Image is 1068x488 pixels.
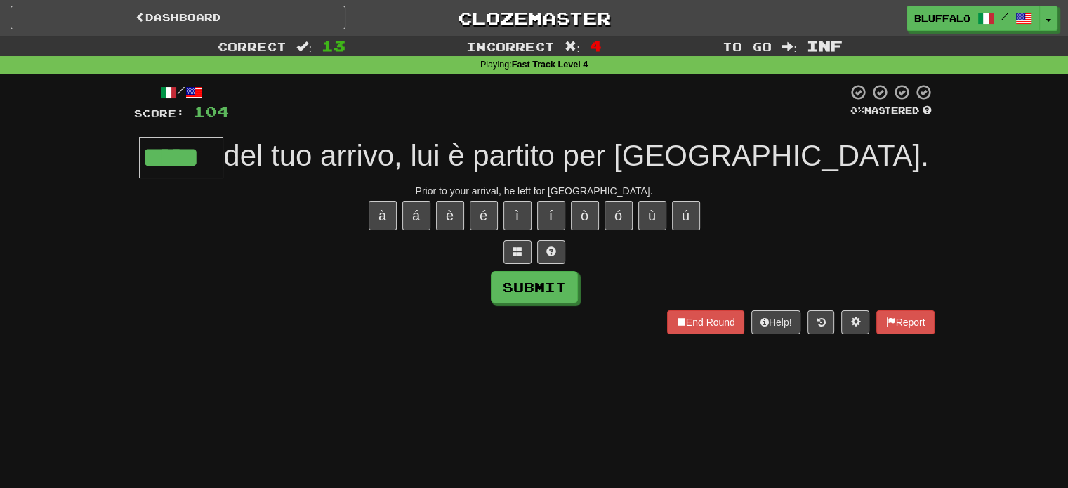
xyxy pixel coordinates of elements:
button: ó [605,201,633,230]
span: / [1001,11,1008,21]
button: ì [503,201,532,230]
span: : [565,41,580,53]
span: bluffalo [914,12,970,25]
span: del tuo arrivo, lui è partito per [GEOGRAPHIC_DATA]. [223,139,928,172]
span: : [296,41,312,53]
span: 13 [322,37,345,54]
button: End Round [667,310,744,334]
span: 4 [590,37,602,54]
span: : [782,41,797,53]
button: Submit [491,271,578,303]
button: à [369,201,397,230]
strong: Fast Track Level 4 [512,60,588,70]
button: é [470,201,498,230]
span: 0 % [850,105,864,116]
button: Single letter hint - you only get 1 per sentence and score half the points! alt+h [537,240,565,264]
span: 104 [193,103,229,120]
button: Help! [751,310,801,334]
button: Switch sentence to multiple choice alt+p [503,240,532,264]
button: í [537,201,565,230]
div: Prior to your arrival, he left for [GEOGRAPHIC_DATA]. [134,184,935,198]
span: Correct [218,39,286,53]
a: bluffalo / [907,6,1040,31]
button: ù [638,201,666,230]
a: Clozemaster [367,6,701,30]
div: / [134,84,229,101]
a: Dashboard [11,6,345,29]
button: á [402,201,430,230]
div: Mastered [848,105,935,117]
span: Score: [134,107,185,119]
button: ò [571,201,599,230]
button: Round history (alt+y) [807,310,834,334]
span: Inf [807,37,843,54]
button: è [436,201,464,230]
button: ú [672,201,700,230]
span: Incorrect [466,39,555,53]
span: To go [723,39,772,53]
button: Report [876,310,934,334]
